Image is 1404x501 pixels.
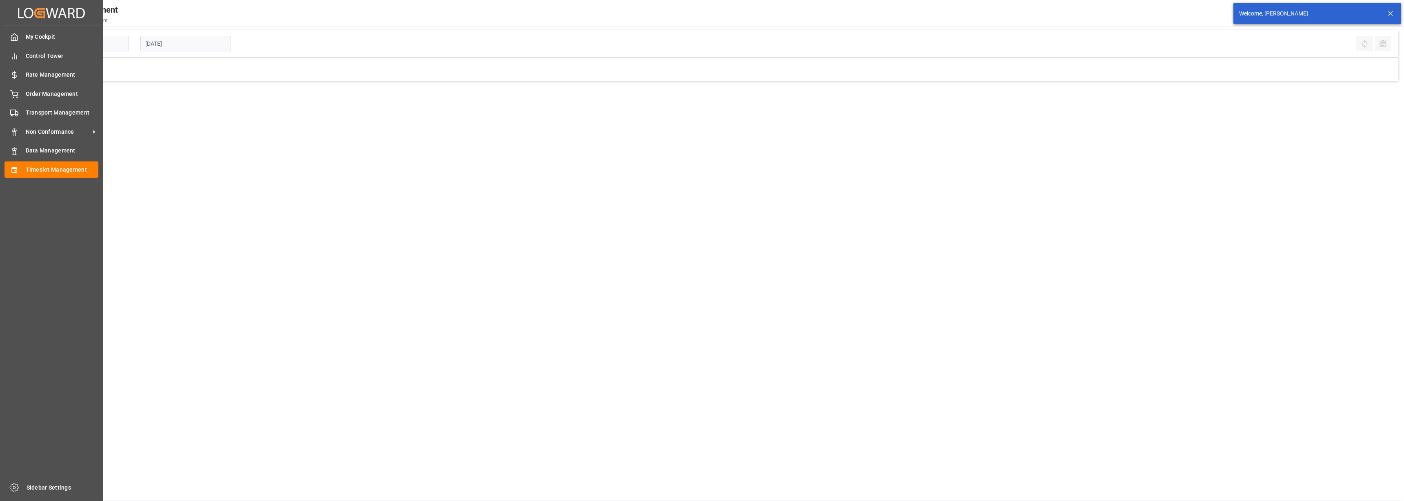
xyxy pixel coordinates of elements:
a: Order Management [4,86,98,102]
span: Data Management [26,146,99,155]
span: Sidebar Settings [27,483,100,492]
span: Rate Management [26,71,99,79]
input: DD-MM-YYYY [140,36,231,51]
span: My Cockpit [26,33,99,41]
div: Welcome, [PERSON_NAME] [1239,9,1380,18]
span: Timeslot Management [26,166,99,174]
a: Transport Management [4,105,98,121]
a: Data Management [4,143,98,159]
a: Timeslot Management [4,161,98,177]
a: My Cockpit [4,29,98,45]
a: Control Tower [4,48,98,64]
span: Order Management [26,90,99,98]
span: Non Conformance [26,128,90,136]
a: Rate Management [4,67,98,83]
span: Control Tower [26,52,99,60]
span: Transport Management [26,108,99,117]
